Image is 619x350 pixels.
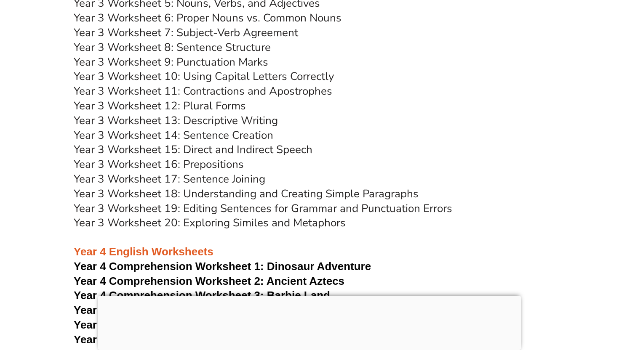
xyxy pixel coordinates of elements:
a: Year 4 Comprehension Worksheet 4: Lost in Time [74,304,331,316]
a: Year 3 Worksheet 12: Plural Forms [74,98,246,113]
span: Dinosaur Adventure [267,260,371,273]
h3: Year 4 English Worksheets [74,231,545,259]
a: Year 3 Worksheet 15: Direct and Indirect Speech [74,142,312,157]
a: Year 3 Worksheet 19: Editing Sentences for Grammar and Punctuation Errors [74,201,452,216]
a: Year 4 Comprehension Worksheet 2: Ancient Aztecs [74,275,344,287]
a: Year 3 Worksheet 10: Using Capital Letters Correctly [74,69,334,84]
a: Year 4 Comprehension Worksheet 6: The Magical Treehouse [74,333,387,346]
a: Year 3 Worksheet 6: Proper Nouns vs. Common Nouns [74,11,342,25]
a: Year 4 Comprehension Worksheet 1: Dinosaur Adventure [74,260,371,273]
a: Year 3 Worksheet 8: Sentence Structure [74,40,271,55]
a: Year 3 Worksheet 11: Contractions and Apostrophes [74,84,332,98]
a: Year 3 Worksheet 20: Exploring Similes and Metaphors [74,215,346,230]
a: Year 3 Worksheet 9: Punctuation Marks [74,55,268,69]
a: Year 3 Worksheet 7: Subject-Verb Agreement [74,25,298,40]
a: Year 3 Worksheet 14: Sentence Creation [74,128,273,143]
iframe: Advertisement [98,296,521,348]
iframe: Chat Widget [475,255,619,350]
a: Year 3 Worksheet 13: Descriptive Writing [74,113,278,128]
span: Year 4 Comprehension Worksheet 1: [74,260,264,273]
a: Year 3 Worksheet 17: Sentence Joining [74,172,265,186]
a: Year 3 Worksheet 16: Prepositions [74,157,244,172]
a: Year 4 Comprehension Worksheet 3: Barbie Land [74,289,330,302]
a: Year 3 Worksheet 18: Understanding and Creating Simple Paragraphs [74,186,419,201]
a: Year 4 Comprehension Worksheet 5: The Woolly Mammoth [74,318,380,331]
